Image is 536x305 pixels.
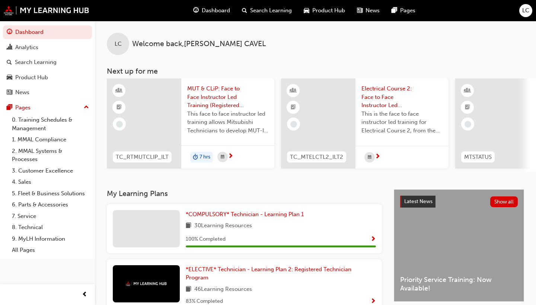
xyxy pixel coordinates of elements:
[202,6,230,15] span: Dashboard
[15,73,48,82] div: Product Hub
[228,153,233,160] span: next-icon
[9,199,92,211] a: 6. Parts & Accessories
[107,78,274,168] a: TC_RTMUTCLIP_ILTMUT & CLiP: Face to Face Instructor Led Training (Registered Technician Advanced)...
[312,6,345,15] span: Product Hub
[392,6,397,15] span: pages-icon
[3,101,92,115] button: Pages
[193,152,198,162] span: duration-icon
[250,6,292,15] span: Search Learning
[107,189,382,198] h3: My Learning Plans
[490,196,518,207] button: Show all
[370,235,376,244] button: Show Progress
[298,3,351,18] a: car-iconProduct Hub
[9,134,92,145] a: 1. MMAL Compliance
[186,221,191,231] span: book-icon
[193,6,199,15] span: guage-icon
[361,110,443,135] span: This is the face to face instructor led training for Electrical Course 2, from the Master Technic...
[3,24,92,101] button: DashboardAnalyticsSearch LearningProduct HubNews
[194,285,252,294] span: 46 Learning Resources
[7,59,12,66] span: search-icon
[9,233,92,245] a: 9. MyLH Information
[186,285,191,294] span: book-icon
[15,43,38,52] div: Analytics
[7,89,12,96] span: news-icon
[519,4,532,17] button: LC
[357,6,363,15] span: news-icon
[3,25,92,39] a: Dashboard
[368,153,371,162] span: calendar-icon
[117,103,122,112] span: booktick-icon
[116,153,169,161] span: TC_RTMUTCLIP_ILT
[132,40,266,48] span: Welcome back , [PERSON_NAME] CAVEL
[187,84,268,110] span: MUT & CLiP: Face to Face Instructor Led Training (Registered Technician Advanced)
[7,74,12,81] span: car-icon
[361,84,443,110] span: Electrical Course 2: Face to Face Instructor Led Training - Day 1 & 2 (Master Technician Program)
[200,153,210,161] span: 7 hrs
[386,3,421,18] a: pages-iconPages
[9,176,92,188] a: 4. Sales
[9,244,92,256] a: All Pages
[7,29,12,36] span: guage-icon
[7,44,12,51] span: chart-icon
[117,86,122,96] span: learningResourceType_INSTRUCTOR_LED-icon
[3,71,92,84] a: Product Hub
[304,6,309,15] span: car-icon
[116,121,123,128] span: learningRecordVerb_NONE-icon
[15,58,57,67] div: Search Learning
[370,236,376,243] span: Show Progress
[236,3,298,18] a: search-iconSearch Learning
[400,276,518,292] span: Priority Service Training: Now Available!
[3,86,92,99] a: News
[291,103,296,112] span: booktick-icon
[522,6,529,15] span: LC
[186,210,307,219] a: *COMPULSORY* Technician - Learning Plan 1
[465,121,471,128] span: learningRecordVerb_NONE-icon
[351,3,386,18] a: news-iconNews
[281,78,449,168] a: TC_MTELCTL2_ILT2Electrical Course 2: Face to Face Instructor Led Training - Day 1 & 2 (Master Tec...
[9,188,92,199] a: 5. Fleet & Business Solutions
[15,88,29,97] div: News
[404,198,433,205] span: Latest News
[82,290,87,299] span: prev-icon
[366,6,380,15] span: News
[9,211,92,222] a: 7. Service
[9,222,92,233] a: 8. Technical
[465,103,470,112] span: booktick-icon
[9,114,92,134] a: 0. Training Schedules & Management
[126,281,167,286] img: mmal
[464,153,492,161] span: MTSTATUS
[186,266,351,281] span: *ELECTIVE* Technician - Learning Plan 2: Registered Technician Program
[9,145,92,165] a: 2. MMAL Systems & Processes
[187,3,236,18] a: guage-iconDashboard
[186,211,304,218] span: *COMPULSORY* Technician - Learning Plan 1
[4,6,89,15] img: mmal
[291,86,296,96] span: learningResourceType_INSTRUCTOR_LED-icon
[115,40,122,48] span: LC
[7,105,12,111] span: pages-icon
[400,196,518,208] a: Latest NewsShow all
[9,165,92,177] a: 3. Customer Excellence
[370,298,376,305] span: Show Progress
[187,110,268,135] span: This face to face instructor led training allows Mitsubishi Technicians to develop MUT-III and CL...
[394,189,524,302] a: Latest NewsShow allPriority Service Training: Now Available!
[186,265,376,282] a: *ELECTIVE* Technician - Learning Plan 2: Registered Technician Program
[3,55,92,69] a: Search Learning
[290,121,297,128] span: learningRecordVerb_NONE-icon
[221,152,224,162] span: calendar-icon
[400,6,415,15] span: Pages
[194,221,252,231] span: 30 Learning Resources
[3,41,92,54] a: Analytics
[15,103,31,112] div: Pages
[375,154,380,160] span: next-icon
[84,103,89,112] span: up-icon
[465,86,470,96] span: learningResourceType_INSTRUCTOR_LED-icon
[95,67,536,76] h3: Next up for me
[186,235,226,244] span: 100 % Completed
[242,6,247,15] span: search-icon
[290,153,343,161] span: TC_MTELCTL2_ILT2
